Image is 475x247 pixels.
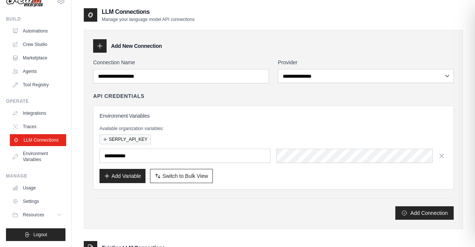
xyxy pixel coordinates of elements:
a: Automations [9,25,65,37]
a: Settings [9,195,65,207]
label: Connection Name [93,59,269,66]
div: Manage [6,173,65,179]
button: SERPLY_API_KEY [99,135,151,144]
a: Tool Registry [9,79,65,91]
button: Switch to Bulk View [150,169,213,183]
span: Logout [33,232,47,238]
p: Available organization variables: [99,126,447,132]
a: LLM Connections [10,134,66,146]
button: Add Connection [395,206,454,220]
button: Resources [9,209,65,221]
h2: LLM Connections [102,7,194,16]
label: Provider [278,59,454,66]
a: Marketplace [9,52,65,64]
a: Usage [9,182,65,194]
h4: API Credentials [93,92,144,100]
button: Add Variable [99,169,145,183]
span: Resources [23,212,44,218]
a: Integrations [9,107,65,119]
button: Logout [6,228,65,241]
a: Agents [9,65,65,77]
a: Traces [9,121,65,133]
div: Operate [6,98,65,104]
h3: Add New Connection [111,42,162,50]
h3: Environment Variables [99,112,447,120]
div: Build [6,16,65,22]
p: Manage your language model API connections [102,16,194,22]
span: Switch to Bulk View [162,172,208,180]
a: Crew Studio [9,38,65,50]
a: Environment Variables [9,148,65,166]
